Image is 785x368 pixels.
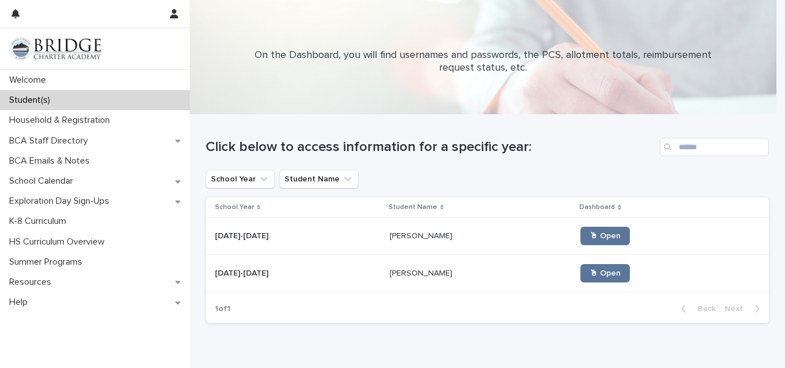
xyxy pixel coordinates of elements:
[5,176,82,187] p: School Calendar
[215,266,271,278] p: [DATE]-[DATE]
[279,170,359,188] button: Student Name
[5,156,99,166] p: BCA Emails & Notes
[9,37,101,60] img: V1C1m3IdTEidaUdm9Hs0
[5,115,119,126] p: Household & Registration
[579,201,615,214] p: Dashboard
[5,196,118,207] p: Exploration Day Sign-Ups
[388,201,437,214] p: Student Name
[5,297,37,308] p: Help
[590,269,621,277] span: 🖱 Open
[390,266,455,278] p: [PERSON_NAME]
[580,227,630,245] a: 🖱 Open
[5,135,97,146] p: BCA Staff Directory
[5,216,75,227] p: K-8 Curriculum
[390,229,455,241] p: [PERSON_NAME]
[672,304,720,314] button: Back
[590,232,621,240] span: 🖱 Open
[206,170,275,188] button: School Year
[5,237,114,247] p: HS Curriculum Overview
[5,277,60,288] p: Resources
[5,75,55,86] p: Welcome
[206,139,655,156] h1: Click below to access information for a specific year:
[215,201,254,214] p: School Year
[580,264,630,282] a: 🖱 Open
[5,257,91,268] p: Summer Programs
[206,295,240,323] p: 1 of 1
[720,304,769,314] button: Next
[215,229,271,241] p: [DATE]-[DATE]
[206,218,769,255] tr: [DATE]-[DATE][DATE]-[DATE] [PERSON_NAME][PERSON_NAME] 🖱 Open
[253,49,713,74] p: On the Dashboard, you will find usernames and passwords, the PCS, allotment totals, reimbursement...
[206,255,769,292] tr: [DATE]-[DATE][DATE]-[DATE] [PERSON_NAME][PERSON_NAME] 🖱 Open
[660,138,769,156] input: Search
[5,95,59,106] p: Student(s)
[725,305,750,313] span: Next
[691,305,715,313] span: Back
